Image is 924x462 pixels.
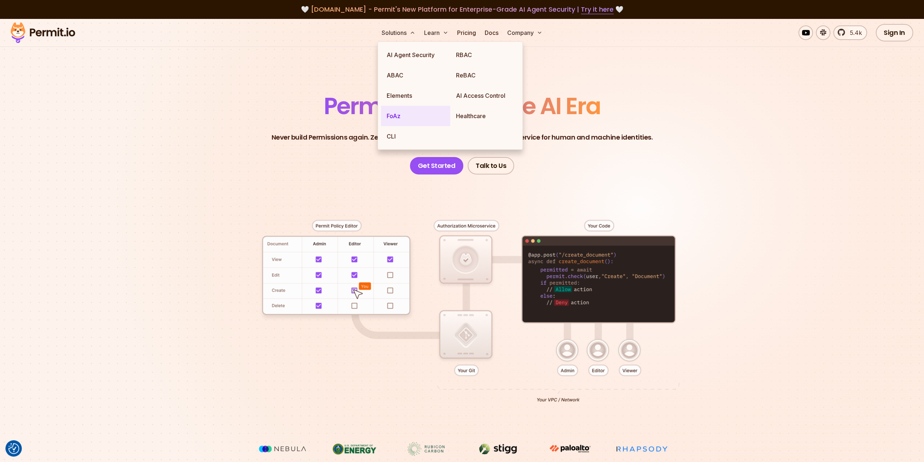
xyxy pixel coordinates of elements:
a: AI Access Control [450,85,520,106]
img: Permit logo [7,20,78,45]
img: Revisit consent button [8,443,19,454]
p: Never build Permissions again. Zero-latency fine-grained authorization as a service for human and... [272,132,653,142]
a: Pricing [454,25,479,40]
img: US department of energy [327,442,382,456]
span: Permissions for The AI Era [324,90,601,122]
a: Talk to Us [468,157,514,174]
a: Healthcare [450,106,520,126]
img: paloalto [543,442,597,455]
a: AI Agent Security [381,45,450,65]
a: FoAz [381,106,450,126]
img: Rubicon [399,442,453,456]
div: 🤍 🤍 [17,4,907,15]
a: ABAC [381,65,450,85]
img: Nebula [255,442,310,456]
span: 5.4k [846,28,862,37]
button: Learn [421,25,451,40]
a: RBAC [450,45,520,65]
a: Docs [482,25,501,40]
a: Get Started [410,157,464,174]
span: [DOMAIN_NAME] - Permit's New Platform for Enterprise-Grade AI Agent Security | [311,5,614,14]
a: Sign In [876,24,913,41]
a: 5.4k [833,25,867,40]
img: Stigg [471,442,525,456]
img: Rhapsody Health [615,442,669,456]
button: Consent Preferences [8,443,19,454]
a: Try it here [581,5,614,14]
button: Solutions [379,25,418,40]
a: Elements [381,85,450,106]
a: CLI [381,126,450,146]
a: ReBAC [450,65,520,85]
button: Company [504,25,545,40]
